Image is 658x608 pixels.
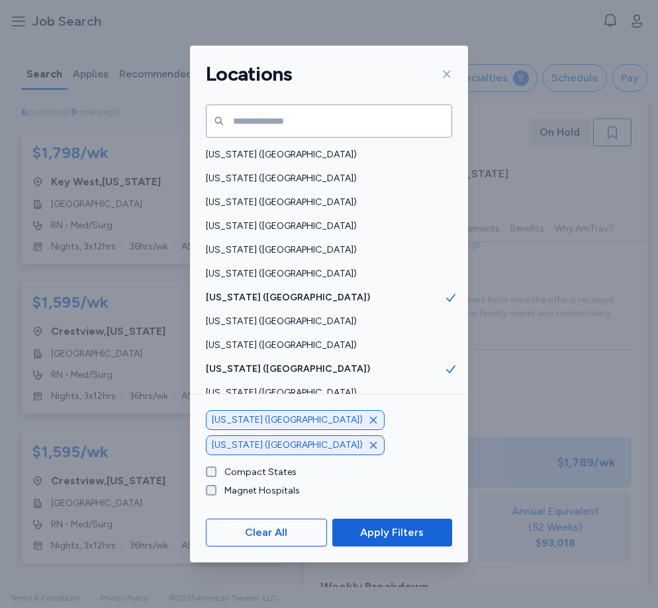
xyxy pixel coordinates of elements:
[206,172,444,185] span: [US_STATE] ([GEOGRAPHIC_DATA])
[212,439,363,452] span: [US_STATE] ([GEOGRAPHIC_DATA])
[206,291,444,304] span: [US_STATE] ([GEOGRAPHIC_DATA])
[206,196,444,209] span: [US_STATE] ([GEOGRAPHIC_DATA])
[216,484,300,498] label: Magnet Hospitals
[212,413,363,427] span: [US_STATE] ([GEOGRAPHIC_DATA])
[206,62,292,87] h1: Locations
[206,519,327,546] button: Clear All
[206,315,444,328] span: [US_STATE] ([GEOGRAPHIC_DATA])
[245,525,287,541] span: Clear All
[206,220,444,233] span: [US_STATE] ([GEOGRAPHIC_DATA])
[206,339,444,352] span: [US_STATE] ([GEOGRAPHIC_DATA])
[360,525,424,541] span: Apply Filters
[206,243,444,257] span: [US_STATE] ([GEOGRAPHIC_DATA])
[216,466,297,479] label: Compact States
[206,267,444,281] span: [US_STATE] ([GEOGRAPHIC_DATA])
[206,363,444,376] span: [US_STATE] ([GEOGRAPHIC_DATA])
[206,386,444,400] span: [US_STATE] ([GEOGRAPHIC_DATA])
[206,148,444,161] span: [US_STATE] ([GEOGRAPHIC_DATA])
[332,519,452,546] button: Apply Filters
